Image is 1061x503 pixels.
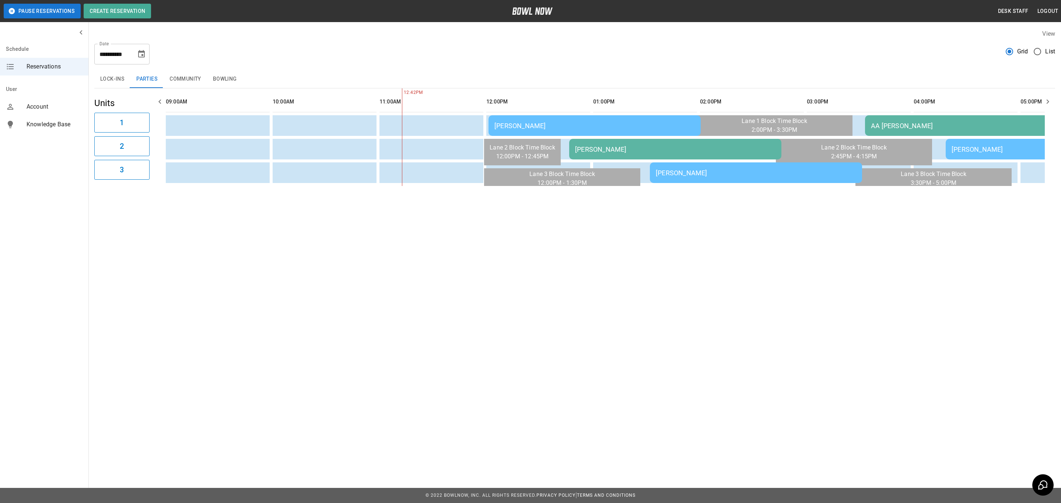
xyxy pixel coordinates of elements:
span: List [1045,47,1055,56]
img: logo [512,7,553,15]
th: 12:00PM [486,91,590,112]
button: Logout [1034,4,1061,18]
button: Desk Staff [995,4,1032,18]
button: Create Reservation [84,4,151,18]
span: Grid [1017,47,1028,56]
span: © 2022 BowlNow, Inc. All Rights Reserved. [426,493,536,498]
button: Bowling [207,70,243,88]
span: Knowledge Base [27,120,83,129]
h6: 3 [120,164,124,176]
div: [PERSON_NAME] [575,145,775,153]
button: Lock-ins [94,70,130,88]
button: Pause Reservations [4,4,81,18]
button: 3 [94,160,150,180]
button: 2 [94,136,150,156]
h5: Units [94,97,150,109]
span: Account [27,102,83,111]
th: 11:00AM [379,91,483,112]
h6: 2 [120,140,124,152]
label: View [1042,30,1055,37]
span: 12:42PM [402,89,404,96]
div: [PERSON_NAME] [494,122,695,130]
th: 10:00AM [273,91,377,112]
button: Parties [130,70,164,88]
span: Reservations [27,62,83,71]
button: Choose date, selected date is Oct 4, 2025 [134,47,149,61]
div: inventory tabs [94,70,1055,88]
div: [PERSON_NAME] [656,169,856,177]
button: 1 [94,113,150,133]
h6: 1 [120,117,124,129]
a: Terms and Conditions [577,493,635,498]
a: Privacy Policy [536,493,575,498]
button: Community [164,70,207,88]
th: 09:00AM [166,91,270,112]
